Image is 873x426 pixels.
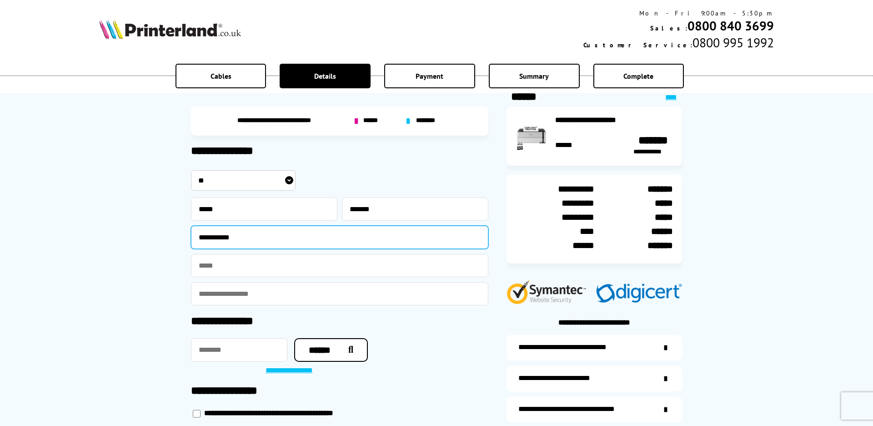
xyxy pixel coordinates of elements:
a: additional-cables [507,397,682,422]
span: Payment [416,71,443,81]
span: Details [314,71,336,81]
span: Summary [519,71,549,81]
img: Printerland Logo [99,19,241,39]
a: 0800 840 3699 [687,17,774,34]
span: Complete [623,71,653,81]
a: additional-ink [507,335,682,360]
span: Cables [211,71,231,81]
span: Sales: [650,24,687,32]
span: 0800 995 1992 [692,34,774,51]
a: items-arrive [507,366,682,391]
div: Mon - Fri 9:00am - 5:30pm [583,9,774,17]
span: Customer Service: [583,41,692,49]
